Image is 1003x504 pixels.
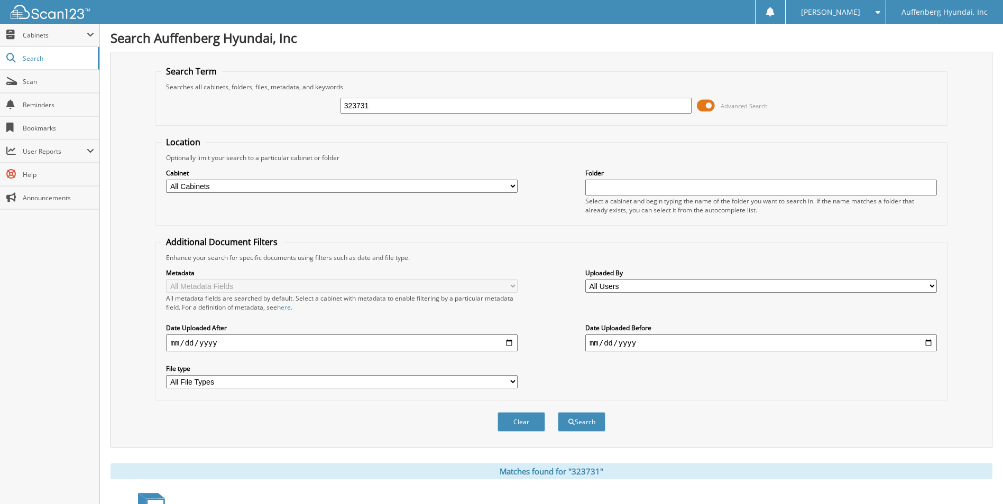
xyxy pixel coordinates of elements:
label: Date Uploaded After [166,323,518,332]
span: Reminders [23,100,94,109]
div: All metadata fields are searched by default. Select a cabinet with metadata to enable filtering b... [166,294,518,312]
img: scan123-logo-white.svg [11,5,90,19]
div: Select a cabinet and begin typing the name of the folder you want to search in. If the name match... [585,197,937,214]
label: Metadata [166,268,518,277]
h1: Search Auffenberg Hyundai, Inc [111,29,992,46]
span: Cabinets [23,31,87,40]
label: File type [166,364,518,373]
span: Scan [23,77,94,86]
button: Search [558,412,605,432]
span: User Reports [23,147,87,156]
a: here [277,303,291,312]
span: Help [23,170,94,179]
span: Advanced Search [721,102,768,110]
div: Optionally limit your search to a particular cabinet or folder [161,153,942,162]
input: end [585,334,937,351]
legend: Search Term [161,66,222,77]
label: Cabinet [166,169,518,178]
legend: Additional Document Filters [161,236,283,248]
div: Matches found for "323731" [111,463,992,479]
div: Enhance your search for specific documents using filters such as date and file type. [161,253,942,262]
input: start [166,334,518,351]
span: [PERSON_NAME] [801,9,860,15]
legend: Location [161,136,206,148]
label: Uploaded By [585,268,937,277]
button: Clear [498,412,545,432]
label: Date Uploaded Before [585,323,937,332]
div: Searches all cabinets, folders, files, metadata, and keywords [161,82,942,91]
span: Search [23,54,93,63]
span: Bookmarks [23,124,94,133]
span: Announcements [23,193,94,202]
span: Auffenberg Hyundai, Inc [901,9,988,15]
label: Folder [585,169,937,178]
